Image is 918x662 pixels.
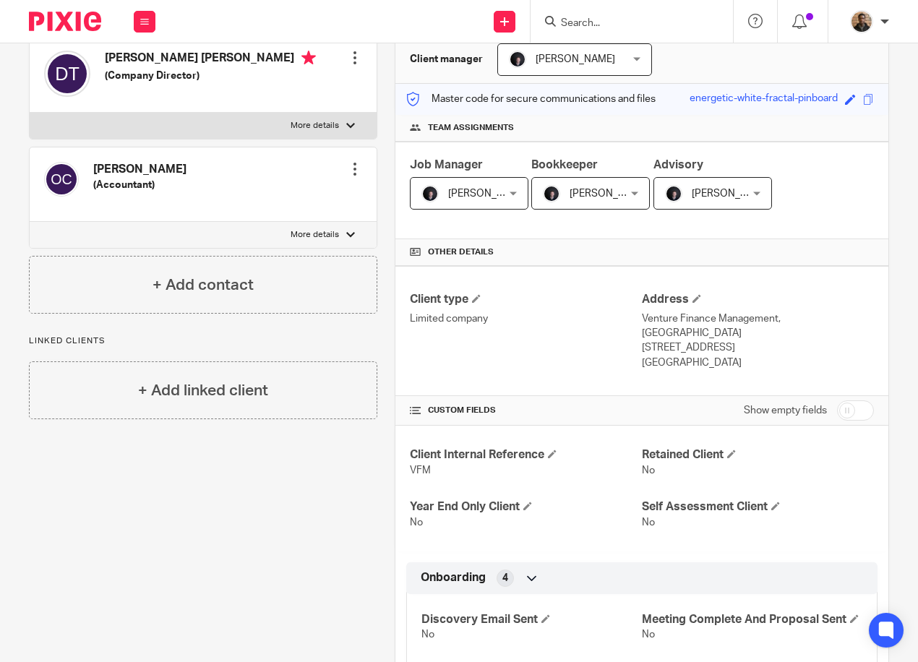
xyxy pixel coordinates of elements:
[531,159,598,171] span: Bookkeeper
[44,162,79,197] img: svg%3E
[642,340,874,355] p: [STREET_ADDRESS]
[642,311,874,341] p: Venture Finance Management, [GEOGRAPHIC_DATA]
[543,185,560,202] img: 455A2509.jpg
[291,229,339,241] p: More details
[642,629,655,640] span: No
[642,612,862,627] h4: Meeting Complete And Proposal Sent
[509,51,526,68] img: 455A2509.jpg
[410,159,483,171] span: Job Manager
[502,571,508,585] span: 4
[692,189,771,199] span: [PERSON_NAME]
[410,292,642,307] h4: Client type
[653,159,703,171] span: Advisory
[153,274,254,296] h4: + Add contact
[44,51,90,97] img: svg%3E
[93,178,186,192] h5: (Accountant)
[428,246,494,258] span: Other details
[642,517,655,528] span: No
[410,499,642,515] h4: Year End Only Client
[105,69,316,83] h5: (Company Director)
[421,570,486,585] span: Onboarding
[421,612,642,627] h4: Discovery Email Sent
[665,185,682,202] img: 455A2509.jpg
[690,91,838,108] div: energetic-white-fractal-pinboard
[410,447,642,463] h4: Client Internal Reference
[406,92,656,106] p: Master code for secure communications and files
[642,356,874,370] p: [GEOGRAPHIC_DATA]
[448,189,528,199] span: [PERSON_NAME]
[850,10,873,33] img: WhatsApp%20Image%202025-04-23%20.jpg
[642,465,655,476] span: No
[410,405,642,416] h4: CUSTOM FIELDS
[93,162,186,177] h4: [PERSON_NAME]
[642,499,874,515] h4: Self Assessment Client
[291,120,339,132] p: More details
[642,447,874,463] h4: Retained Client
[410,311,642,326] p: Limited company
[105,51,316,69] h4: [PERSON_NAME] [PERSON_NAME]
[29,12,101,31] img: Pixie
[421,185,439,202] img: 455A2509.jpg
[642,292,874,307] h4: Address
[559,17,690,30] input: Search
[410,465,431,476] span: VFM
[29,335,377,347] p: Linked clients
[138,379,268,402] h4: + Add linked client
[421,629,434,640] span: No
[428,122,514,134] span: Team assignments
[410,517,423,528] span: No
[301,51,316,65] i: Primary
[570,189,649,199] span: [PERSON_NAME]
[536,54,615,64] span: [PERSON_NAME]
[744,403,827,418] label: Show empty fields
[410,52,483,66] h3: Client manager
